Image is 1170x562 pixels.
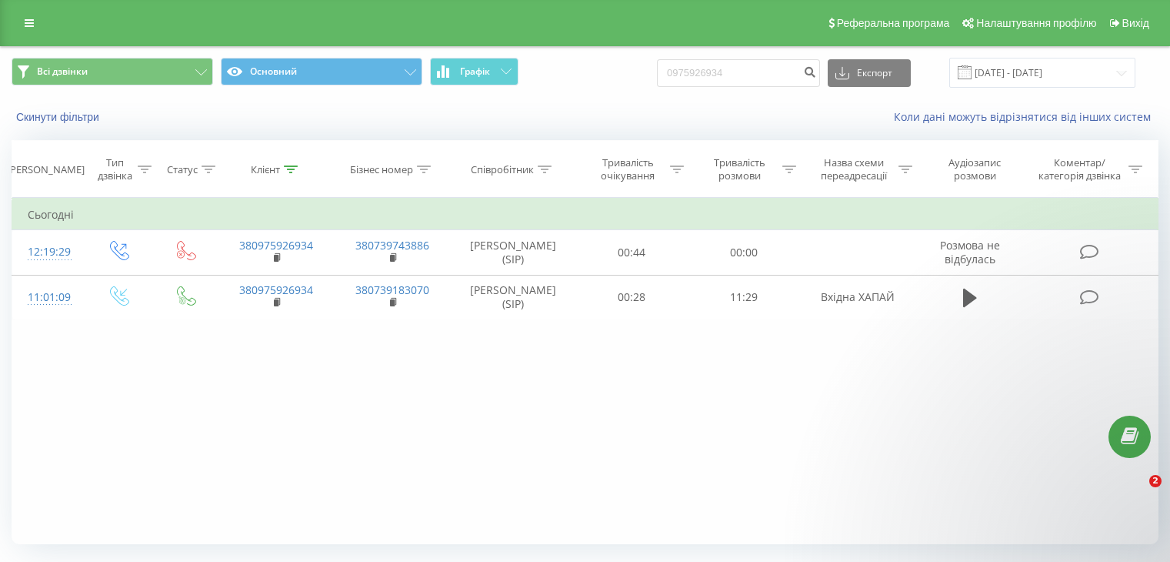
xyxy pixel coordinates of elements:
[430,58,518,85] button: Графік
[837,17,950,29] span: Реферальна програма
[28,283,68,313] div: 11:01:09
[814,156,895,182] div: Назва схеми переадресації
[12,110,107,124] button: Скинути фільтри
[828,59,911,87] button: Експорт
[1122,17,1149,29] span: Вихід
[688,275,799,319] td: 11:29
[894,109,1158,124] a: Коли дані можуть відрізнятися вiд інших систем
[471,163,534,176] div: Співробітник
[350,163,413,176] div: Бізнес номер
[221,58,422,85] button: Основний
[460,66,490,77] span: Графік
[7,163,85,176] div: [PERSON_NAME]
[1149,475,1162,487] span: 2
[12,58,213,85] button: Всі дзвінки
[12,199,1158,230] td: Сьогодні
[940,238,1000,266] span: Розмова не відбулась
[930,156,1020,182] div: Аудіозапис розмови
[576,275,688,319] td: 00:28
[239,238,313,253] a: 380975926934
[1118,475,1155,512] iframe: Intercom live chat
[451,275,576,319] td: [PERSON_NAME] (SIP)
[799,275,915,319] td: Вхідна ХАПАЙ
[355,283,429,297] a: 380739183070
[28,237,68,267] div: 12:19:29
[702,156,778,182] div: Тривалість розмови
[167,163,198,176] div: Статус
[976,17,1096,29] span: Налаштування профілю
[590,156,667,182] div: Тривалість очікування
[1035,156,1125,182] div: Коментар/категорія дзвінка
[355,238,429,253] a: 380739743886
[688,230,799,275] td: 00:00
[657,59,820,87] input: Пошук за номером
[239,283,313,297] a: 380975926934
[37,65,88,78] span: Всі дзвінки
[251,163,280,176] div: Клієнт
[576,230,688,275] td: 00:44
[451,230,576,275] td: [PERSON_NAME] (SIP)
[97,156,133,182] div: Тип дзвінка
